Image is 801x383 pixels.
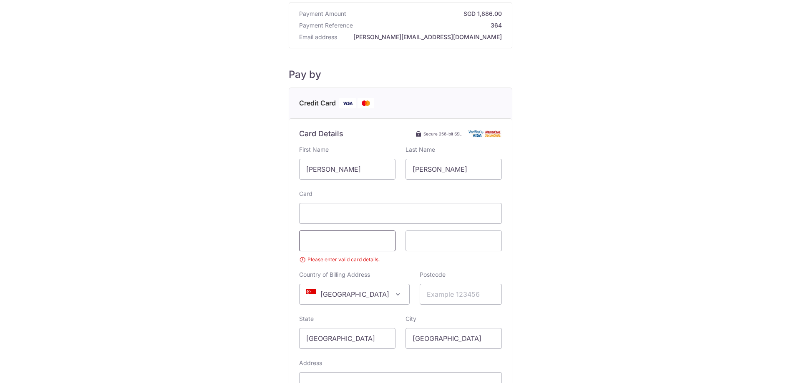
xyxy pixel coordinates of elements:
[339,98,356,108] img: Visa
[299,190,312,198] label: Card
[420,284,502,305] input: Example 123456
[299,284,410,305] span: Singapore
[358,98,374,108] img: Mastercard
[299,145,329,154] label: First Name
[469,130,502,137] img: Card secure
[299,270,370,279] label: Country of Billing Address
[340,33,502,41] strong: [PERSON_NAME][EMAIL_ADDRESS][DOMAIN_NAME]
[413,236,495,246] iframe: Secure card security code input frame
[306,208,495,218] iframe: Secure card number input frame
[299,315,314,323] label: State
[299,10,346,18] span: Payment Amount
[299,359,322,367] label: Address
[299,21,353,30] span: Payment Reference
[420,270,446,279] label: Postcode
[299,255,502,264] small: Please enter valid card details.
[306,236,388,246] iframe: Secure card expiration date input frame
[300,284,409,304] span: Singapore
[289,68,512,81] h5: Pay by
[423,130,462,137] span: Secure 256-bit SSL
[406,315,416,323] label: City
[299,98,336,108] span: Credit Card
[299,129,343,139] h6: Card Details
[406,145,435,154] label: Last Name
[299,33,337,41] span: Email address
[350,10,502,18] strong: SGD 1,886.00
[356,21,502,30] strong: 364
